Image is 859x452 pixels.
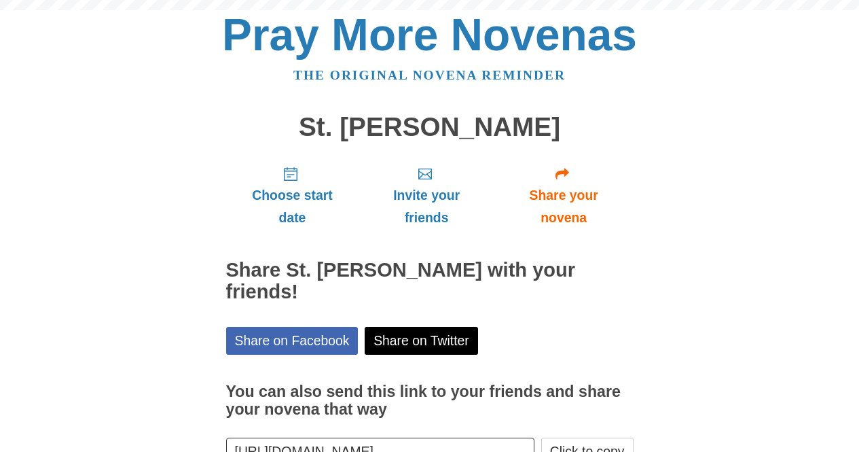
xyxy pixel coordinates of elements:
[372,184,480,229] span: Invite your friends
[365,327,478,355] a: Share on Twitter
[240,184,346,229] span: Choose start date
[226,327,359,355] a: Share on Facebook
[494,155,634,236] a: Share your novena
[226,260,634,303] h2: Share St. [PERSON_NAME] with your friends!
[226,155,359,236] a: Choose start date
[293,68,566,82] a: The original novena reminder
[508,184,620,229] span: Share your novena
[226,113,634,142] h1: St. [PERSON_NAME]
[359,155,494,236] a: Invite your friends
[222,10,637,60] a: Pray More Novenas
[226,383,634,418] h3: You can also send this link to your friends and share your novena that way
